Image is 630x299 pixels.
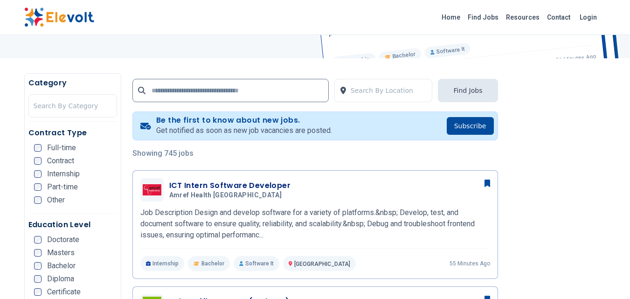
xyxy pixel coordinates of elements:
span: Contract [47,157,74,165]
img: Elevolt [24,7,94,27]
span: Part-time [47,183,78,191]
h4: Be the first to know about new jobs. [156,116,332,125]
h5: Category [28,77,117,89]
span: Amref Health [GEOGRAPHIC_DATA] [169,191,282,200]
a: Find Jobs [464,10,502,25]
p: Internship [140,256,185,271]
span: Bachelor [201,260,224,267]
p: Job Description Design and develop software for a variety of platforms.&nbsp; Develop, test, and ... [140,207,490,241]
span: Doctorate [47,236,79,243]
input: Full-time [34,144,42,152]
input: Certificate [34,288,42,296]
a: Contact [543,10,574,25]
span: Bachelor [47,262,76,270]
input: Masters [34,249,42,257]
p: Showing 745 jobs [132,148,498,159]
span: Full-time [47,144,76,152]
h3: ICT Intern Software Developer [169,180,291,191]
input: Part-time [34,183,42,191]
span: Masters [47,249,75,257]
input: Doctorate [34,236,42,243]
p: Software It [234,256,279,271]
p: Get notified as soon as new job vacancies are posted. [156,125,332,136]
input: Internship [34,170,42,178]
span: Certificate [47,288,81,296]
button: Find Jobs [438,79,498,102]
input: Bachelor [34,262,42,270]
h5: Contract Type [28,127,117,139]
span: Diploma [47,275,74,283]
a: Login [574,8,602,27]
span: [GEOGRAPHIC_DATA] [294,261,350,267]
button: Subscribe [447,117,494,135]
a: Home [438,10,464,25]
h5: Education Level [28,219,117,230]
p: 55 minutes ago [450,260,490,267]
input: Diploma [34,275,42,283]
span: Other [47,196,65,204]
a: Resources [502,10,543,25]
span: Internship [47,170,80,178]
input: Contract [34,157,42,165]
input: Other [34,196,42,204]
a: Amref Health AfricaICT Intern Software DeveloperAmref Health [GEOGRAPHIC_DATA]Job Description Des... [140,178,490,271]
img: Amref Health Africa [143,184,161,195]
